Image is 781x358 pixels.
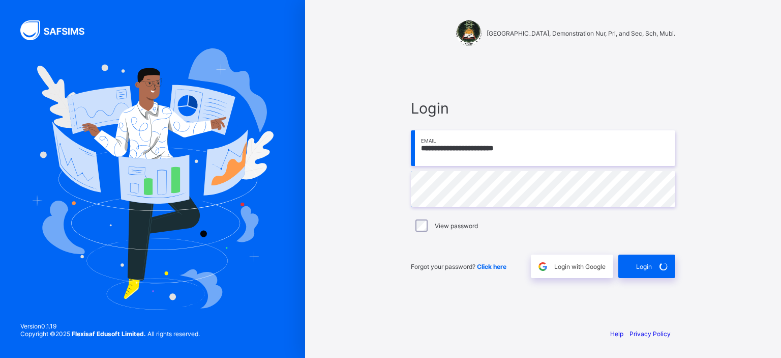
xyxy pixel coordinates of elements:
img: Hero Image [32,48,274,309]
label: View password [435,222,478,230]
span: [GEOGRAPHIC_DATA], Demonstration Nur, Pri, and Sec, Sch, Mubi. [487,30,675,37]
a: Privacy Policy [629,330,671,338]
span: Copyright © 2025 All rights reserved. [20,330,200,338]
img: SAFSIMS Logo [20,20,97,40]
span: Forgot your password? [411,263,506,270]
img: google.396cfc9801f0270233282035f929180a.svg [537,261,549,272]
span: Login [636,263,652,270]
span: Login with Google [554,263,606,270]
span: Login [411,99,675,117]
a: Help [610,330,623,338]
a: Click here [477,263,506,270]
strong: Flexisaf Edusoft Limited. [72,330,146,338]
span: Version 0.1.19 [20,322,200,330]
